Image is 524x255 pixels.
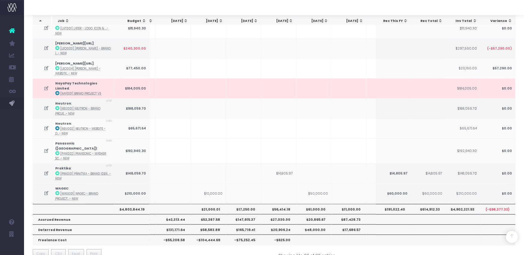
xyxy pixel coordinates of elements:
th: $87,428.73 [332,214,367,224]
strong: NayaPay Technologies Limited [55,81,98,90]
th: $24,358.21 [367,204,402,214]
div: [DATE] [302,19,328,23]
td: $77,450.00 [114,59,150,79]
span: USD [106,119,112,123]
th: $4,803,844.19 [114,204,150,214]
td: $0.00 [480,18,515,38]
th: Aug 25: activate to sort column ascending [226,15,262,27]
th: Jul 25: activate to sort column ascending [191,15,226,27]
div: [DATE] [197,19,223,23]
strong: Panasonic ([GEOGRAPHIC_DATA]) [55,141,97,150]
abbr: [LAT001] Later - Logo, Icon & Shape System - Brand - New [55,26,109,35]
td: $0.00 [480,119,515,139]
abbr: [LEO003] Leonardo.ai - Brand Identity - Brand - New [55,47,111,55]
th: $17,686.57 [332,224,367,235]
div: Inv Total [451,19,477,23]
td: : [52,18,114,38]
span: USD [106,164,112,168]
td: $20,160.00 [445,59,480,79]
th: Variance: activate to sort column ascending [480,15,516,27]
strong: [PERSON_NAME][URL] [55,41,94,46]
td: $240,300.00 [114,38,150,59]
th: Accrued Revenue [33,214,150,224]
abbr: [NAY001] Brand Project V3 [60,92,101,96]
td: $192,940.30 [114,138,150,163]
th: $21,000.01 [191,204,226,214]
td: $0.00 [480,184,515,204]
th: -$55,208.58 [156,235,191,245]
td: $57,290.00 [480,59,515,79]
td: $210,000.00 [445,184,480,204]
th: -$75,252.45 [226,235,261,245]
strong: Neutron [55,101,71,106]
div: [DATE] [232,19,258,23]
td: $188,059.70 [114,99,150,119]
td: $0.00 [480,163,515,184]
th: $20,865.67 [296,214,332,224]
th: : activate to sort column descending [33,15,51,27]
strong: Praktika [55,166,71,171]
th: $56,414.18 [261,204,296,214]
td: $10,000.00 [191,184,226,204]
td: : [52,163,114,184]
th: Job: activate to sort column ascending [52,15,116,27]
th: Inv Total: activate to sort column ascending [445,15,480,27]
span: USD [106,99,112,103]
img: images/default_profile_image.png [8,243,17,252]
td: $210,000.00 [114,184,150,204]
th: -$104,444.69 [191,235,226,245]
td: $184,005.00 [445,78,480,99]
th: $20,906.24 [261,224,296,235]
th: $42,313.44 [156,214,191,224]
th: $131,171.64 [156,224,191,235]
th: $52,387.58 [191,214,226,224]
th: $614,912.33 [410,204,446,214]
td: $65,671.64 [445,119,480,139]
th: Dec 25: activate to sort column ascending [367,15,402,27]
th: Sep 25: activate to sort column ascending [261,15,296,27]
th: $24,358.21 [367,224,402,235]
td: $60,000.00 [376,184,411,204]
td: $111,940.30 [445,18,480,38]
td: : [52,184,114,204]
strong: Neutron [55,121,71,126]
td: $0.00 [480,78,515,99]
th: $11,000.00 [332,204,367,214]
td: $60,000.00 [410,184,446,204]
td: $297,590.00 [445,38,480,59]
th: $147,915.37 [226,214,261,224]
th: $191,022.40 [376,204,411,214]
abbr: [PRA001] Praktika - Brand Identity - Brand - New [55,172,111,181]
th: $58,583.88 [191,224,226,235]
div: Rec This FY [381,19,408,23]
th: Nov 25: activate to sort column ascending [332,15,367,27]
th: Oct 25: activate to sort column ascending [296,15,332,27]
th: $27,030.00 [261,214,296,224]
abbr: [NEU002] Neutron - Website - Digital - New [55,127,106,135]
td: $50,000.00 [296,184,332,204]
th: Rec This FY: activate to sort column ascending [376,15,411,27]
td: $0.00 [480,138,515,163]
td: : [52,99,114,119]
th: Rec Total: activate to sort column ascending [411,15,446,27]
th: $17,250.00 [226,204,261,214]
td: $65,671.64 [114,119,150,139]
td: $188,059.70 [445,99,480,119]
div: [DATE] [372,19,398,23]
th: $165,719.41 [226,224,261,235]
abbr: [WAG001] WAGEC - Brand Project - Brand - New [55,192,98,200]
div: [DATE] [162,19,188,23]
span: (-$57,290.00) [487,46,512,51]
div: [DATE] [337,19,363,23]
th: Freelance Cost [33,235,150,245]
th: -$625.00 [261,235,296,245]
div: Budget [120,19,146,23]
abbr: [NEU001] Neutron - Brand Project - Brand - New [55,107,101,115]
th: Jun 25: activate to sort column ascending [156,15,191,27]
td: $14,805.97 [410,163,446,184]
td: : [52,78,114,99]
td: : [52,138,114,163]
td: $14,805.97 [376,163,411,184]
td: $192,940.30 [445,138,480,163]
th: $4,902,221.53 [445,204,480,214]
